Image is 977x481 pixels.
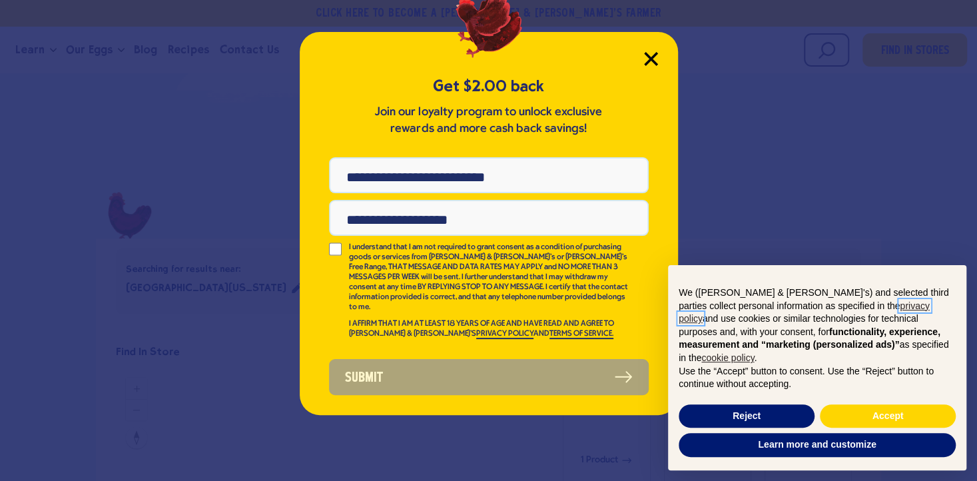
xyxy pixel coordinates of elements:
button: Reject [679,404,814,428]
input: I understand that I am not required to grant consent as a condition of purchasing goods or servic... [329,242,342,256]
h5: Get $2.00 back [329,75,649,97]
p: Join our loyalty program to unlock exclusive rewards and more cash back savings! [372,104,605,137]
p: I AFFIRM THAT I AM AT LEAST 18 YEARS OF AGE AND HAVE READ AND AGREE TO [PERSON_NAME] & [PERSON_NA... [348,319,629,339]
p: We ([PERSON_NAME] & [PERSON_NAME]'s) and selected third parties collect personal information as s... [679,286,956,365]
a: privacy policy [679,300,930,324]
p: Use the “Accept” button to consent. Use the “Reject” button to continue without accepting. [679,365,956,391]
a: TERMS OF SERVICE. [549,330,613,339]
button: Close Modal [644,52,658,66]
button: Accept [820,404,956,428]
a: PRIVACY POLICY [476,330,533,339]
button: Learn more and customize [679,433,956,457]
p: I understand that I am not required to grant consent as a condition of purchasing goods or servic... [348,242,629,312]
a: cookie policy [701,352,754,363]
button: Submit [329,359,649,395]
